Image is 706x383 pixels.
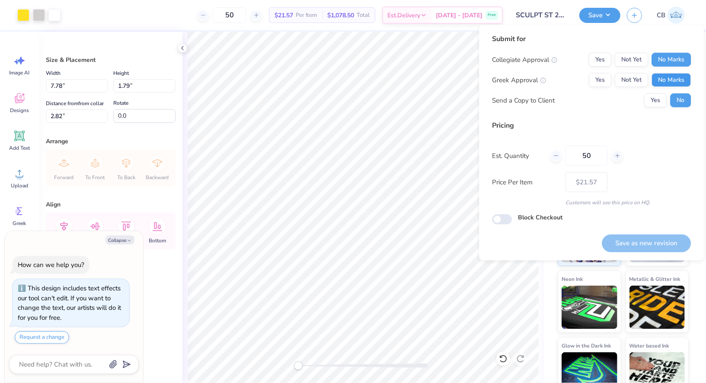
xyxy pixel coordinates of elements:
[492,34,691,44] div: Submit for
[562,286,617,329] img: Neon Ink
[653,6,689,24] a: CB
[11,182,28,189] span: Upload
[644,93,667,107] button: Yes
[492,120,691,131] div: Pricing
[10,69,30,76] span: Image AI
[509,6,573,24] input: Untitled Design
[46,200,176,209] div: Align
[149,237,166,244] span: Bottom
[327,11,354,20] span: $1,078.50
[565,146,607,166] input: – –
[15,331,69,344] button: Request a change
[492,199,691,206] div: Customers will see this price on HQ.
[18,261,84,269] div: How can we help you?
[615,73,648,87] button: Not Yet
[275,11,293,20] span: $21.57
[357,11,370,20] span: Total
[46,137,176,146] div: Arrange
[10,107,29,114] span: Designs
[562,274,583,283] span: Neon Ink
[294,361,303,370] div: Accessibility label
[492,151,543,161] label: Est. Quantity
[436,11,482,20] span: [DATE] - [DATE]
[46,98,104,109] label: Distance from from collar
[213,7,246,23] input: – –
[589,73,611,87] button: Yes
[105,235,134,245] button: Collapse
[589,53,611,67] button: Yes
[629,274,680,283] span: Metallic & Glitter Ink
[46,68,61,78] label: Width
[629,341,669,350] span: Water based Ink
[615,53,648,67] button: Not Yet
[629,286,685,329] img: Metallic & Glitter Ink
[562,341,611,350] span: Glow in the Dark Ink
[492,55,557,65] div: Collegiate Approval
[18,284,121,322] div: This design includes text effects our tool can't edit. If you want to change the text, our artist...
[518,213,562,222] label: Block Checkout
[668,6,685,24] img: Chhavi Bansal
[670,93,691,107] button: No
[113,98,128,108] label: Rotate
[46,55,176,64] div: Size & Placement
[652,73,691,87] button: No Marks
[113,68,129,78] label: Height
[492,177,559,187] label: Price Per Item
[652,53,691,67] button: No Marks
[9,145,30,151] span: Add Text
[492,75,546,85] div: Greek Approval
[579,8,620,23] button: Save
[296,11,317,20] span: Per Item
[13,220,26,227] span: Greek
[387,11,420,20] span: Est. Delivery
[492,96,555,106] div: Send a Copy to Client
[488,12,496,18] span: Free
[657,10,665,20] span: CB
